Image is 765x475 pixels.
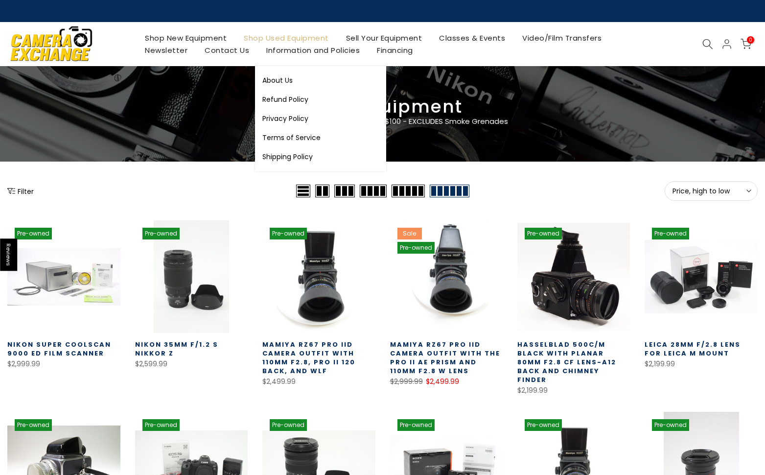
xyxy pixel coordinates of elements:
a: Mamiya RZ67 Pro IID Camera Outfit with the Pro II AE Prism and 110MM F2.8 W Lens [390,340,500,376]
a: Nikon 35mm f/1.2 S Nikkor Z [135,340,218,358]
div: $2,199.99 [517,384,630,397]
a: Leica 28mm f/2.8 Lens for Leica M Mount [645,340,741,358]
del: $2,999.99 [390,377,423,386]
a: Newsletter [137,44,196,56]
a: Refund Policy [255,90,386,109]
div: $2,599.99 [135,358,248,370]
button: Show filters [7,186,34,196]
a: Sell Your Equipment [337,32,431,44]
a: Nikon Super Coolscan 9000 ED Film Scanner [7,340,111,358]
a: Terms of Service [255,128,386,147]
div: $2,499.99 [262,376,375,388]
a: Classes & Events [431,32,514,44]
a: Financing [369,44,422,56]
a: Video/Film Transfers [514,32,610,44]
span: Price, high to low [672,187,750,195]
h3: Used Equipment [7,100,758,113]
button: Price, high to low [665,181,758,201]
a: Privacy Policy [255,109,386,128]
ins: $2,499.99 [426,376,459,388]
div: $2,199.99 [645,358,757,370]
a: Contact Us [196,44,258,56]
span: 0 [747,36,754,44]
a: Information and Policies [258,44,369,56]
a: Shipping Policy [255,147,386,166]
a: Shop New Equipment [137,32,235,44]
a: Hasselblad 500C/M Black with Planar 80mm f2.8 CF Lens-A12 Back and Chimney Finder [517,340,616,384]
a: 0 [741,39,751,49]
a: Mamiya RZ67 Pro IID Camera Outfit with 110MM F2.8, Pro II 120 Back, and WLF [262,340,355,376]
a: Shop Used Equipment [235,32,338,44]
a: About Us [255,71,386,90]
p: Free Shipping for most orders over $100 - EXCLUDES Smoke Grenades [199,116,566,127]
div: $2,999.99 [7,358,120,370]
